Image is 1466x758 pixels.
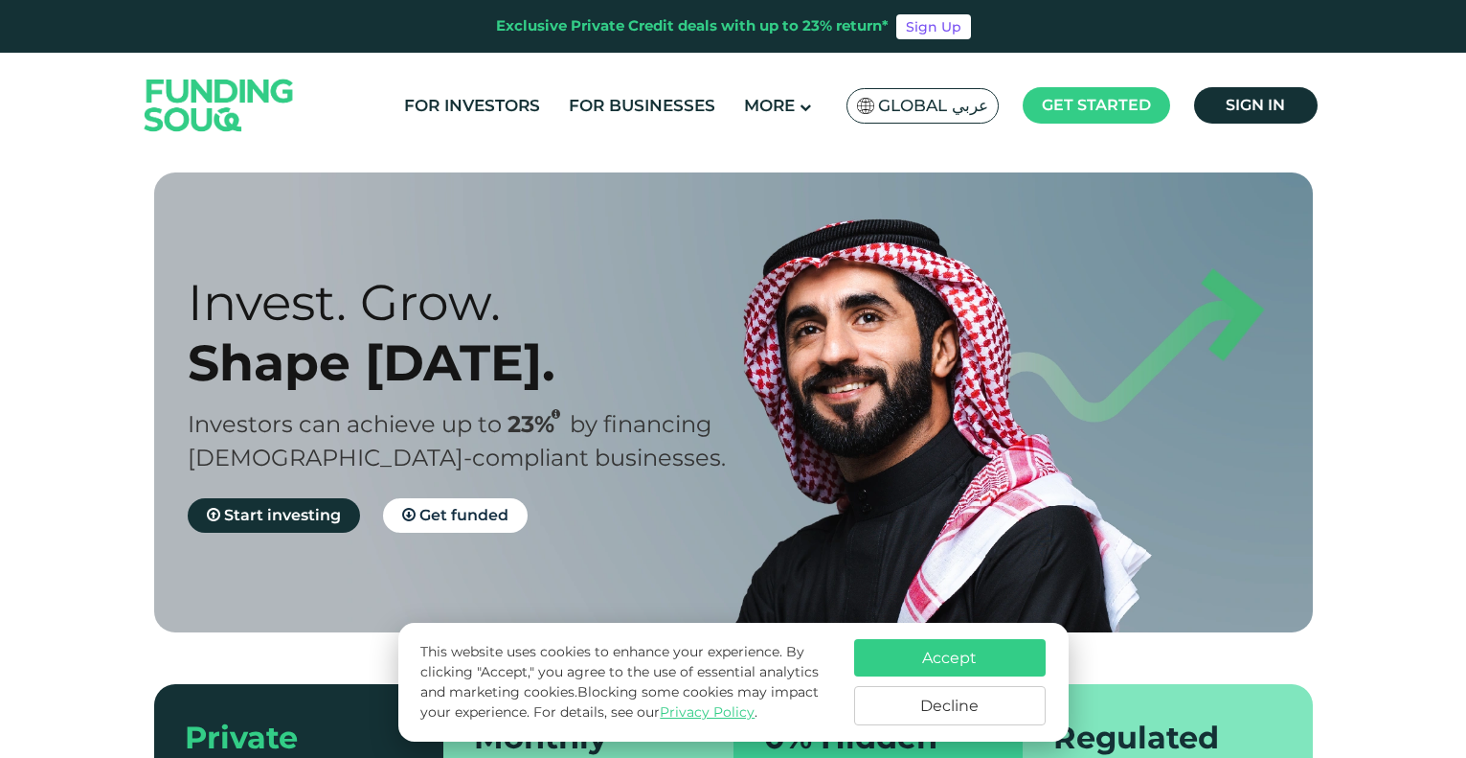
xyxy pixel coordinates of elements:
[399,90,545,122] a: For Investors
[1226,96,1285,114] span: Sign in
[188,498,360,533] a: Start investing
[878,95,988,117] span: Global عربي
[660,703,755,721] a: Privacy Policy
[383,498,528,533] a: Get funded
[896,14,971,39] a: Sign Up
[1194,87,1318,124] a: Sign in
[125,57,313,153] img: Logo
[224,506,341,524] span: Start investing
[1042,96,1151,114] span: Get started
[854,686,1046,725] button: Decline
[420,683,819,721] span: Blocking some cookies may impact your experience.
[188,410,502,438] span: Investors can achieve up to
[857,98,874,114] img: SA Flag
[188,272,767,333] div: Invest. Grow.
[188,333,767,393] div: Shape [DATE].
[552,409,560,420] i: 23% IRR (expected) ~ 15% Net yield (expected)
[419,506,508,524] span: Get funded
[496,15,889,37] div: Exclusive Private Credit deals with up to 23% return*
[744,96,795,115] span: More
[420,642,834,723] p: This website uses cookies to enhance your experience. By clicking "Accept," you agree to the use ...
[854,639,1046,677] button: Accept
[533,703,757,721] span: For details, see our .
[564,90,720,122] a: For Businesses
[507,410,570,438] span: 23%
